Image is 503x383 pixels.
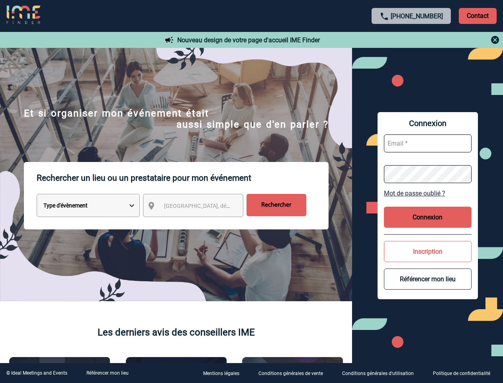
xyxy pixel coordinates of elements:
[197,369,252,377] a: Mentions légales
[427,369,503,377] a: Politique de confidentialité
[384,241,472,262] button: Inscription
[342,371,414,377] p: Conditions générales d'utilisation
[384,190,472,197] a: Mot de passe oublié ?
[247,194,306,216] input: Rechercher
[459,8,497,24] p: Contact
[203,371,239,377] p: Mentions légales
[384,118,472,128] span: Connexion
[164,203,275,209] span: [GEOGRAPHIC_DATA], département, région...
[37,162,329,194] p: Rechercher un lieu ou un prestataire pour mon événement
[391,12,443,20] a: [PHONE_NUMBER]
[86,370,129,376] a: Référencer mon lieu
[384,134,472,152] input: Email *
[384,268,472,290] button: Référencer mon lieu
[433,371,490,377] p: Politique de confidentialité
[380,12,389,21] img: call-24-px.png
[6,370,67,376] div: © Ideal Meetings and Events
[258,371,323,377] p: Conditions générales de vente
[336,369,427,377] a: Conditions générales d'utilisation
[384,207,472,228] button: Connexion
[252,369,336,377] a: Conditions générales de vente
